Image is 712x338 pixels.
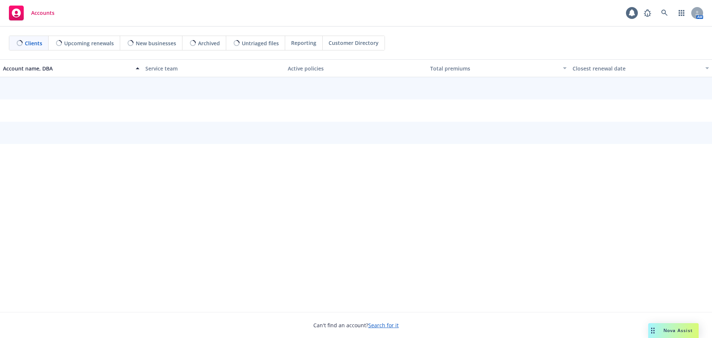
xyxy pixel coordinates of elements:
span: New businesses [136,39,176,47]
span: Archived [198,39,220,47]
div: Service team [145,65,282,72]
span: Upcoming renewals [64,39,114,47]
button: Nova Assist [648,323,699,338]
span: Accounts [31,10,55,16]
span: Untriaged files [242,39,279,47]
span: Nova Assist [663,327,693,334]
span: Customer Directory [329,39,379,47]
a: Report a Bug [640,6,655,20]
div: Total premiums [430,65,558,72]
div: Active policies [288,65,424,72]
a: Search for it [368,322,399,329]
button: Service team [142,59,285,77]
span: Reporting [291,39,316,47]
a: Search [657,6,672,20]
button: Active policies [285,59,427,77]
button: Total premiums [427,59,570,77]
div: Account name, DBA [3,65,131,72]
button: Closest renewal date [570,59,712,77]
span: Can't find an account? [313,321,399,329]
span: Clients [25,39,42,47]
div: Closest renewal date [573,65,701,72]
a: Accounts [6,3,57,23]
div: Drag to move [648,323,657,338]
a: Switch app [674,6,689,20]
